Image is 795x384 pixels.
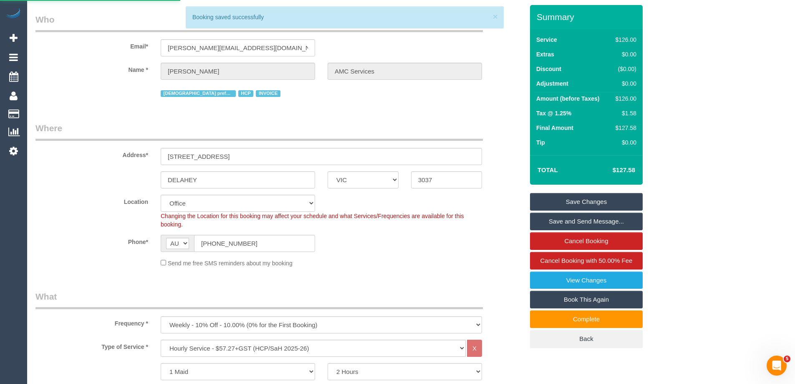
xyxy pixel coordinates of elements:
a: Save Changes [530,193,643,211]
label: Address* [29,148,154,159]
label: Service [536,36,557,44]
strong: Total [538,166,558,173]
legend: What [35,290,483,309]
div: $127.58 [612,124,636,132]
div: $126.00 [612,36,636,44]
div: ($0.00) [612,65,636,73]
label: Final Amount [536,124,573,132]
a: View Changes [530,272,643,289]
input: Suburb* [161,171,315,188]
label: Extras [536,50,554,58]
label: Tax @ 1.25% [536,109,571,117]
label: Location [29,195,154,206]
input: Email* [161,39,315,56]
h4: $127.58 [588,167,635,174]
div: $0.00 [612,50,636,58]
input: Post Code* [411,171,482,188]
label: Amount (before Taxes) [536,94,599,103]
label: Frequency * [29,316,154,328]
button: × [493,12,498,21]
span: INVOICE [256,90,280,97]
label: Tip [536,138,545,147]
a: Cancel Booking [530,232,643,250]
span: 5 [784,356,790,362]
legend: Who [35,13,483,32]
div: $1.58 [612,109,636,117]
label: Email* [29,39,154,51]
span: Cancel Booking with 50.00% Fee [540,257,633,264]
legend: Where [35,122,483,141]
label: Phone* [29,235,154,246]
label: Discount [536,65,561,73]
span: Send me free SMS reminders about my booking [168,260,293,267]
a: Cancel Booking with 50.00% Fee [530,252,643,270]
label: Name * [29,63,154,74]
label: Type of Service * [29,340,154,351]
iframe: Intercom live chat [767,356,787,376]
input: Last Name* [328,63,482,80]
span: HCP [238,90,253,97]
img: Automaid Logo [5,8,22,20]
h3: Summary [537,12,639,22]
a: Back [530,330,643,348]
div: $126.00 [612,94,636,103]
a: Book This Again [530,291,643,308]
a: Save and Send Message... [530,213,643,230]
div: Booking saved successfully [192,13,497,21]
span: [DEMOGRAPHIC_DATA] preferred [161,90,236,97]
input: First Name* [161,63,315,80]
span: Changing the Location for this booking may affect your schedule and what Services/Frequencies are... [161,213,464,228]
a: Complete [530,310,643,328]
div: $0.00 [612,138,636,147]
label: Adjustment [536,79,568,88]
div: $0.00 [612,79,636,88]
input: Phone* [194,235,315,252]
